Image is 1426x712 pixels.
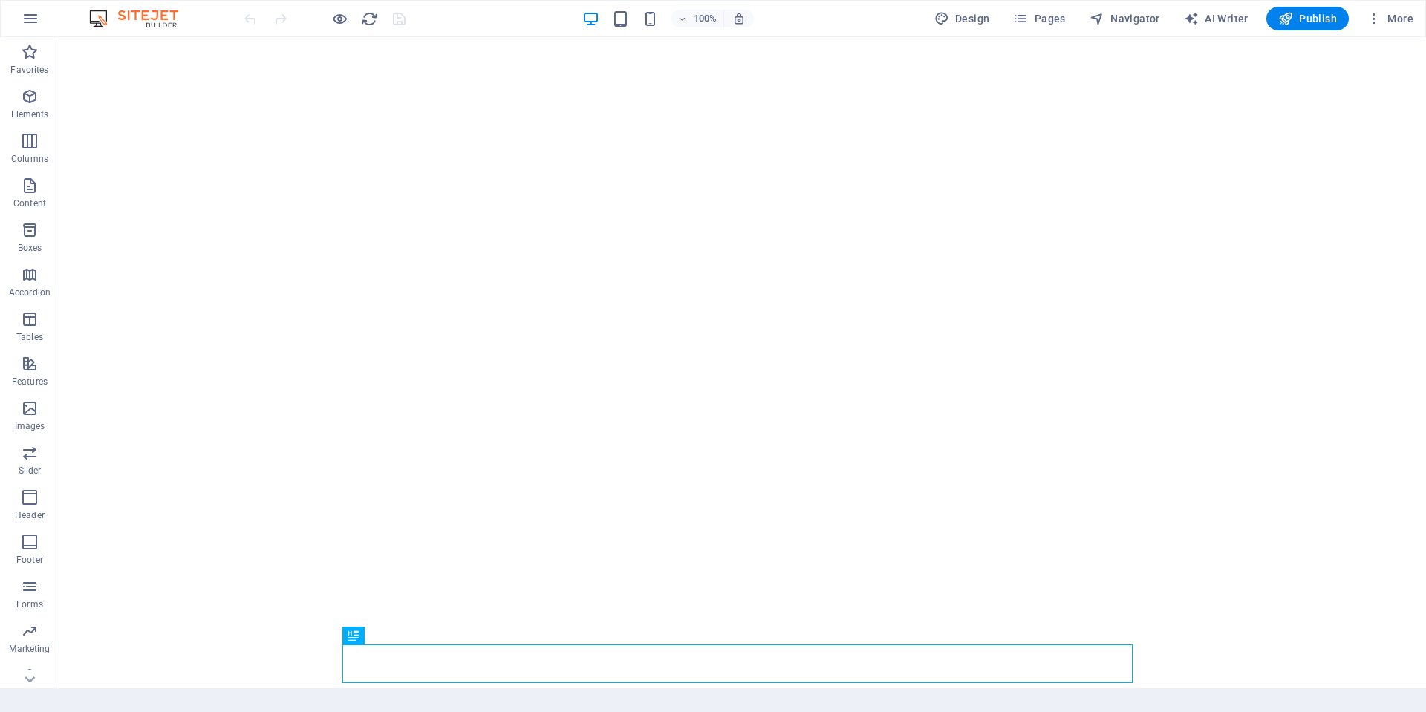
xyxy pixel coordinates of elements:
span: Pages [1013,11,1065,26]
button: AI Writer [1178,7,1254,30]
button: Pages [1007,7,1071,30]
p: Columns [11,153,48,165]
p: Tables [16,331,43,343]
p: Forms [16,598,43,610]
i: On resize automatically adjust zoom level to fit chosen device. [732,12,746,25]
p: Marketing [9,643,50,655]
img: Editor Logo [85,10,197,27]
div: Design (Ctrl+Alt+Y) [928,7,996,30]
span: More [1367,11,1413,26]
button: reload [360,10,378,27]
p: Boxes [18,242,42,254]
p: Content [13,197,46,209]
i: Reload page [361,10,378,27]
span: AI Writer [1184,11,1248,26]
p: Header [15,509,45,521]
p: Features [12,376,48,388]
span: Publish [1278,11,1337,26]
p: Images [15,420,45,432]
button: Design [928,7,996,30]
p: Favorites [10,64,48,76]
p: Footer [16,554,43,566]
h6: 100% [694,10,717,27]
button: Click here to leave preview mode and continue editing [331,10,348,27]
button: Navigator [1084,7,1166,30]
p: Slider [19,465,42,477]
span: Navigator [1090,11,1160,26]
button: More [1361,7,1419,30]
p: Elements [11,108,49,120]
span: Design [934,11,990,26]
button: Publish [1266,7,1349,30]
p: Accordion [9,287,51,298]
button: 100% [671,10,724,27]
